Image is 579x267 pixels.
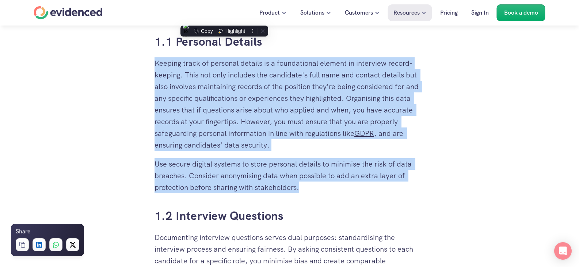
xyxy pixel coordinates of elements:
[466,4,494,21] a: Sign In
[393,8,420,18] p: Resources
[345,8,373,18] p: Customers
[300,8,324,18] p: Solutions
[497,4,545,21] a: Book a demo
[16,227,30,236] h6: Share
[504,8,538,18] p: Book a demo
[155,57,425,151] p: Keeping track of personal details is a foundational element in interview record-keeping. This not...
[155,208,283,224] a: 1.2 Interview Questions
[354,129,374,138] a: GDPR
[435,4,463,21] a: Pricing
[554,242,572,260] div: Open Intercom Messenger
[155,158,425,193] p: Use secure digital systems to store personal details to minimise the risk of data breaches. Consi...
[34,6,103,19] a: Home
[471,8,489,18] p: Sign In
[259,8,280,18] p: Product
[440,8,458,18] p: Pricing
